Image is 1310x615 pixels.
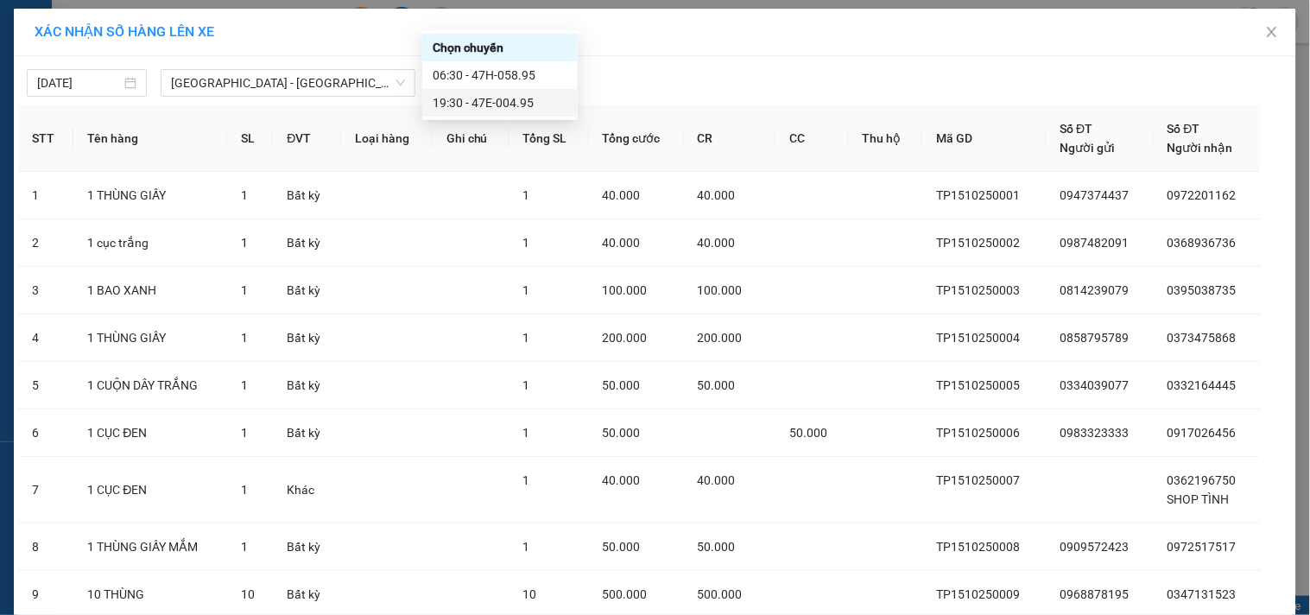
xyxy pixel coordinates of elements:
[523,378,530,392] span: 1
[1060,587,1130,601] span: 0968878195
[603,473,641,487] span: 40.000
[523,331,530,345] span: 1
[509,105,589,172] th: Tổng SL
[603,540,641,554] span: 50.000
[936,587,1020,601] span: TP1510250009
[523,426,530,440] span: 1
[698,188,736,202] span: 40.000
[789,426,827,440] span: 50.000
[603,283,648,297] span: 100.000
[936,188,1020,202] span: TP1510250001
[1168,426,1237,440] span: 0917026456
[1168,188,1237,202] span: 0972201162
[1168,587,1237,601] span: 0347131523
[273,267,341,314] td: Bất kỳ
[523,283,530,297] span: 1
[273,523,341,571] td: Bất kỳ
[603,236,641,250] span: 40.000
[1168,236,1237,250] span: 0368936736
[1168,540,1237,554] span: 0972517517
[523,236,530,250] span: 1
[849,105,923,172] th: Thu hộ
[73,457,227,523] td: 1 CỤC ĐEN
[273,172,341,219] td: Bất kỳ
[1168,141,1233,155] span: Người nhận
[1060,188,1130,202] span: 0947374437
[523,473,530,487] span: 1
[698,283,743,297] span: 100.000
[273,314,341,362] td: Bất kỳ
[227,105,273,172] th: SL
[603,426,641,440] span: 50.000
[73,172,227,219] td: 1 THÙNG GIẤY
[241,426,248,440] span: 1
[1060,283,1130,297] span: 0814239079
[341,105,433,172] th: Loại hàng
[241,188,248,202] span: 1
[433,93,567,112] div: 19:30 - 47E-004.95
[698,473,736,487] span: 40.000
[73,219,227,267] td: 1 cục trắng
[396,78,406,88] span: down
[523,540,530,554] span: 1
[241,540,248,554] span: 1
[73,314,227,362] td: 1 THÙNG GIẤY
[18,457,73,523] td: 7
[1060,141,1116,155] span: Người gửi
[936,426,1020,440] span: TP1510250006
[433,105,509,172] th: Ghi chú
[936,236,1020,250] span: TP1510250002
[37,73,121,92] input: 15/10/2025
[422,34,578,61] div: Chọn chuyến
[603,331,648,345] span: 200.000
[698,331,743,345] span: 200.000
[936,473,1020,487] span: TP1510250007
[73,267,227,314] td: 1 BAO XANH
[241,236,248,250] span: 1
[936,540,1020,554] span: TP1510250008
[936,283,1020,297] span: TP1510250003
[1168,378,1237,392] span: 0332164445
[18,267,73,314] td: 3
[589,105,684,172] th: Tổng cước
[603,188,641,202] span: 40.000
[273,409,341,457] td: Bất kỳ
[73,362,227,409] td: 1 CUỘN DÂY TRẮNG
[18,219,73,267] td: 2
[922,105,1046,172] th: Mã GD
[18,362,73,409] td: 5
[241,283,248,297] span: 1
[603,378,641,392] span: 50.000
[273,219,341,267] td: Bất kỳ
[936,378,1020,392] span: TP1510250005
[1248,9,1296,57] button: Close
[698,378,736,392] span: 50.000
[775,105,848,172] th: CC
[1265,25,1279,39] span: close
[1168,331,1237,345] span: 0373475868
[1060,236,1130,250] span: 0987482091
[684,105,776,172] th: CR
[273,457,341,523] td: Khác
[35,23,214,40] span: XÁC NHẬN SỐ HÀNG LÊN XE
[433,66,567,85] div: 06:30 - 47H-058.95
[18,314,73,362] td: 4
[698,587,743,601] span: 500.000
[241,378,248,392] span: 1
[523,587,537,601] span: 10
[73,105,227,172] th: Tên hàng
[273,362,341,409] td: Bất kỳ
[1168,122,1200,136] span: Số ĐT
[171,70,405,96] span: Sài Gòn - Đắk Lắk (BXMT - BXMĐ cũ)
[698,540,736,554] span: 50.000
[603,587,648,601] span: 500.000
[18,409,73,457] td: 6
[18,523,73,571] td: 8
[241,483,248,497] span: 1
[1060,122,1093,136] span: Số ĐT
[1168,283,1237,297] span: 0395038735
[523,188,530,202] span: 1
[241,331,248,345] span: 1
[18,105,73,172] th: STT
[73,409,227,457] td: 1 CỤC ĐEN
